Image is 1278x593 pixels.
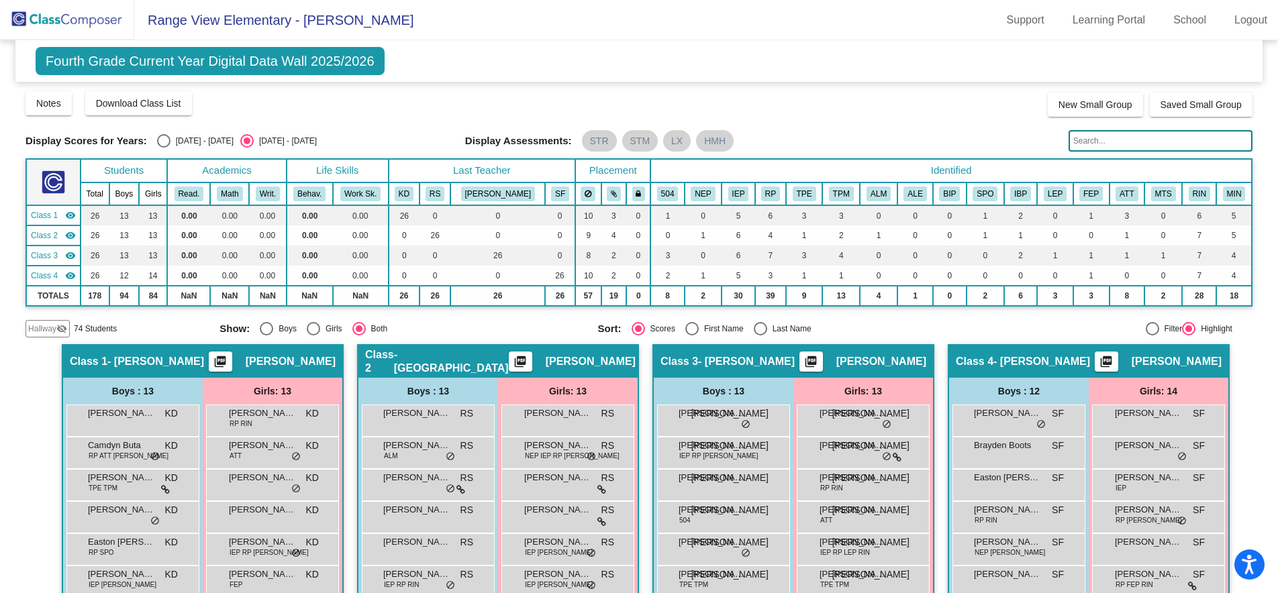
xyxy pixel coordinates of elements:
td: 26 [389,286,420,306]
th: Advanced Learning Plan Math [860,182,897,205]
td: 0.00 [210,225,249,246]
td: 5 [1216,225,1252,246]
td: 26 [420,225,450,246]
td: 2 [1144,286,1182,306]
td: 3 [1073,286,1110,306]
td: 26 [545,266,575,286]
mat-icon: visibility [65,210,76,221]
th: Keep with teacher [626,182,650,205]
div: First Name [699,323,744,335]
td: 30 [722,286,754,306]
td: 0 [420,266,450,286]
td: 4 [1216,266,1252,286]
td: 0 [1073,225,1110,246]
td: 28 [1182,286,1216,306]
td: 0.00 [167,205,210,225]
th: English Language Learner Limited English Proficiency [1037,182,1073,205]
td: 8 [575,246,601,266]
span: Display Assessments: [465,135,572,147]
a: Logout [1224,9,1278,31]
td: 0 [897,266,933,286]
td: 0 [860,246,897,266]
div: [DATE] - [DATE] [170,135,234,147]
mat-icon: visibility_off [56,323,67,334]
button: MTS [1151,186,1176,201]
td: 0.00 [287,266,333,286]
td: 10 [575,205,601,225]
td: 0.00 [333,246,389,266]
button: IBP [1010,186,1031,201]
td: 0 [389,246,420,266]
td: NaN [167,286,210,306]
button: ALM [867,186,891,201]
td: 1 [650,205,684,225]
mat-chip: STR [582,130,617,152]
td: 0 [545,246,575,266]
td: 12 [109,266,140,286]
span: Class 3 [660,355,698,368]
span: [PERSON_NAME] [246,355,336,368]
td: 3 [1110,205,1144,225]
td: 3 [786,205,822,225]
td: 0 [420,246,450,266]
td: 4 [601,225,627,246]
mat-icon: picture_as_pdf [803,355,819,374]
td: 5 [722,266,754,286]
td: 2 [967,286,1004,306]
button: [PERSON_NAME] [461,186,535,201]
td: 1 [1110,225,1144,246]
td: 26 [81,205,109,225]
span: Class 2 [365,348,394,375]
mat-chip: HMH [696,130,734,152]
div: Boys : 13 [63,378,203,405]
td: 0 [897,246,933,266]
button: RP [761,186,780,201]
td: 8 [650,286,684,306]
button: Saved Small Group [1150,93,1252,117]
th: Kim Daniels [389,182,420,205]
span: [PERSON_NAME] [836,355,926,368]
div: Highlight [1195,323,1232,335]
td: 0 [626,266,650,286]
td: 1 [1004,225,1037,246]
td: 0 [450,225,545,246]
td: 0 [1144,266,1182,286]
td: 0 [545,205,575,225]
th: Placement [575,159,651,182]
span: Display Scores for Years: [26,135,147,147]
td: 0 [1037,225,1073,246]
th: Talent Pool - ELA [786,182,822,205]
th: Students [81,159,168,182]
td: 1 [1073,266,1110,286]
td: 3 [601,205,627,225]
a: Support [996,9,1055,31]
th: Read Plan [755,182,786,205]
span: Sort: [598,323,622,335]
button: Print Students Details [1095,352,1118,372]
span: Class 2 [31,229,58,241]
td: 1 [897,286,933,306]
td: 1 [822,266,860,286]
td: 4 [1216,246,1252,266]
td: 0 [1037,205,1073,225]
td: 4 [860,286,897,306]
td: 26 [81,266,109,286]
td: 7 [1182,266,1216,286]
td: 13 [139,246,167,266]
button: Notes [26,91,72,115]
td: 6 [755,205,786,225]
td: 0 [1037,266,1073,286]
td: 0 [860,205,897,225]
td: 0.00 [210,266,249,286]
th: English Language Learner- Fluent English Proficiency [1073,182,1110,205]
th: Total [81,182,109,205]
td: NaN [249,286,286,306]
td: 0 [1110,266,1144,286]
input: Search... [1069,130,1252,152]
div: Girls: 13 [498,378,638,405]
th: Reading Intervention [1182,182,1216,205]
button: RIN [1189,186,1210,201]
th: Math Intervention [1216,182,1252,205]
td: 0 [897,205,933,225]
td: 3 [786,246,822,266]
